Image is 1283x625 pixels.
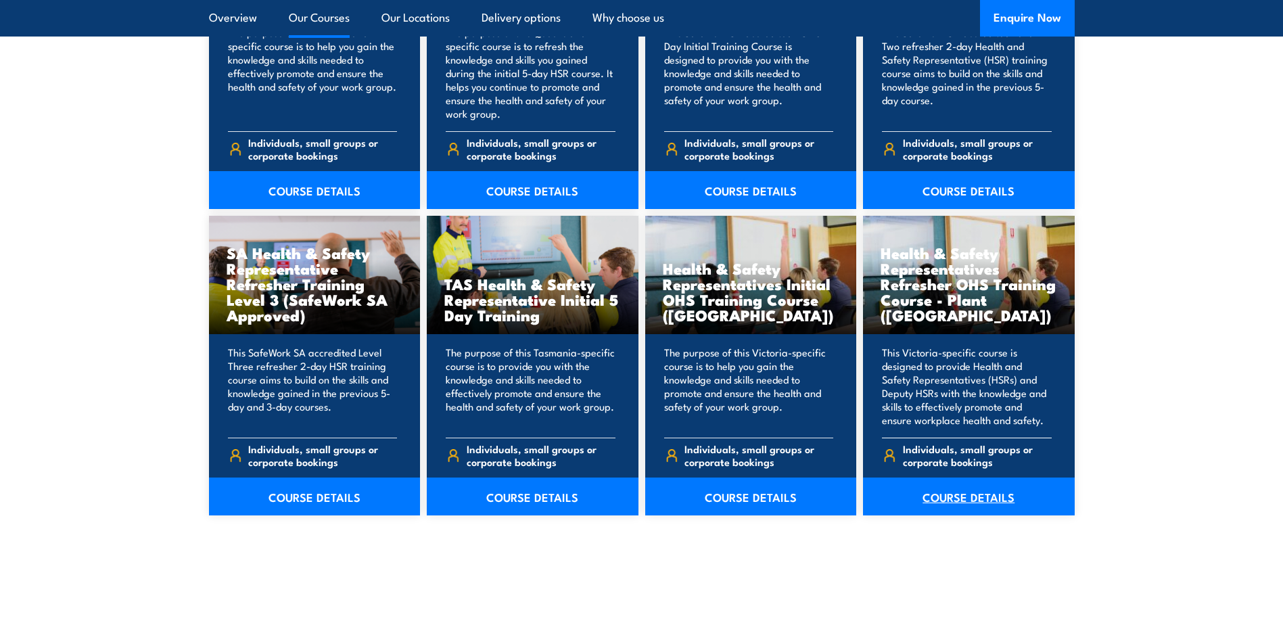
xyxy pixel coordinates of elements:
[228,26,398,120] p: The purpose of this Queensland-specific course is to help you gain the knowledge and skills neede...
[903,442,1052,468] span: Individuals, small groups or corporate bookings
[446,346,615,427] p: The purpose of this Tasmania-specific course is to provide you with the knowledge and skills need...
[248,442,397,468] span: Individuals, small groups or corporate bookings
[863,171,1075,209] a: COURSE DETAILS
[467,442,615,468] span: Individuals, small groups or corporate bookings
[228,346,398,427] p: This SafeWork SA accredited Level Three refresher 2-day HSR training course aims to build on the ...
[663,260,839,323] h3: Health & Safety Representatives Initial OHS Training Course ([GEOGRAPHIC_DATA])
[209,171,421,209] a: COURSE DETAILS
[664,26,834,120] p: This SafeWork SA accredited HSR 5 Day Initial Training Course is designed to provide you with the...
[684,136,833,162] span: Individuals, small groups or corporate bookings
[684,442,833,468] span: Individuals, small groups or corporate bookings
[209,478,421,515] a: COURSE DETAILS
[446,26,615,120] p: The purpose of this Queensland-specific course is to refresh the knowledge and skills you gained ...
[881,245,1057,323] h3: Health & Safety Representatives Refresher OHS Training Course - Plant ([GEOGRAPHIC_DATA])
[427,171,638,209] a: COURSE DETAILS
[444,276,621,323] h3: TAS Health & Safety Representative Initial 5 Day Training
[645,478,857,515] a: COURSE DETAILS
[863,478,1075,515] a: COURSE DETAILS
[427,478,638,515] a: COURSE DETAILS
[903,136,1052,162] span: Individuals, small groups or corporate bookings
[227,245,403,323] h3: SA Health & Safety Representative Refresher Training Level 3 (SafeWork SA Approved)
[664,346,834,427] p: The purpose of this Victoria-specific course is to help you gain the knowledge and skills needed ...
[645,171,857,209] a: COURSE DETAILS
[248,136,397,162] span: Individuals, small groups or corporate bookings
[467,136,615,162] span: Individuals, small groups or corporate bookings
[882,26,1052,120] p: This SafeWork SA accredited Level Two refresher 2-day Health and Safety Representative (HSR) trai...
[882,346,1052,427] p: This Victoria-specific course is designed to provide Health and Safety Representatives (HSRs) and...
